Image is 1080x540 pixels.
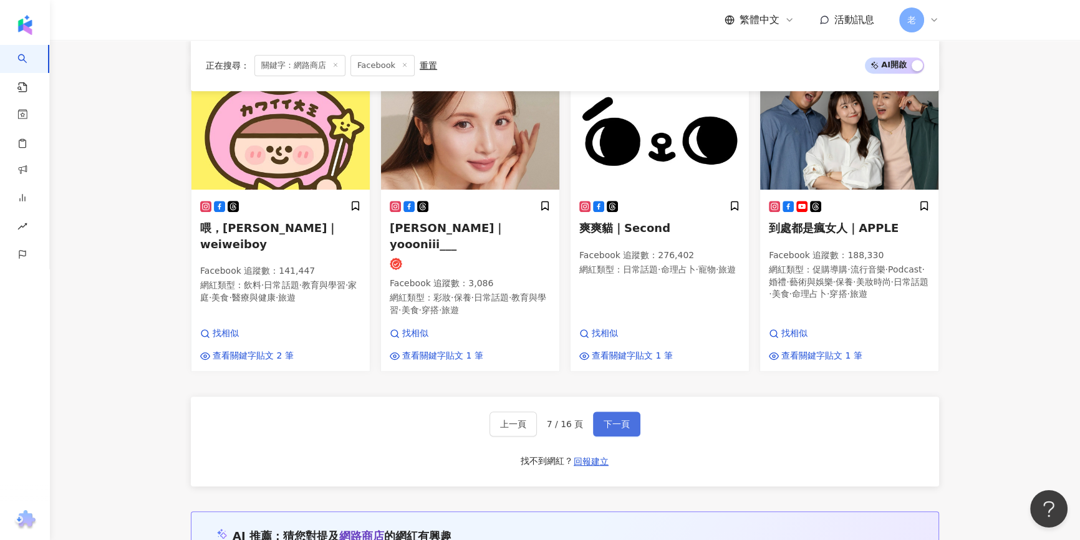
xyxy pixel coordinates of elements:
span: 查看關鍵字貼文 1 筆 [592,350,673,362]
iframe: Help Scout Beacon - Open [1030,490,1068,528]
span: 旅遊 [441,305,459,315]
span: · [451,292,453,302]
span: 彩妝 [433,292,451,302]
a: 找相似 [769,327,862,340]
span: · [229,292,231,302]
span: · [439,305,441,315]
span: 喂，[PERSON_NAME]｜weiweiboy [200,221,338,250]
img: KOL Avatar [760,65,938,190]
a: 查看關鍵字貼文 1 筆 [769,350,862,362]
a: KOL Avatar到處都是瘋女人｜APPLEFacebook 追蹤數：188,330網紅類型：促購導購·流行音樂·Podcast·婚禮·藝術與娛樂·保養·美妝時尚·日常話題·美食·命理占卜·穿... [759,64,939,372]
span: · [209,292,211,302]
span: · [276,292,278,302]
span: 美食 [211,292,229,302]
span: 飲料 [244,280,261,290]
span: 7 / 16 頁 [547,419,584,429]
a: 找相似 [579,327,673,340]
span: 保養 [836,277,853,287]
p: 網紅類型 ： [769,264,930,301]
a: 查看關鍵字貼文 1 筆 [579,350,673,362]
img: KOL Avatar [571,65,749,190]
div: 重置 [420,60,437,70]
span: 穿搭 [422,305,439,315]
span: 回報建立 [574,456,609,466]
span: · [716,264,718,274]
span: 下一頁 [604,419,630,429]
a: KOL Avatar喂，[PERSON_NAME]｜weiweiboyFacebook 追蹤數：141,447網紅類型：飲料·日常話題·教育與學習·家庭·美食·醫療與健康·旅遊找相似查看關鍵字貼... [191,64,370,372]
a: 查看關鍵字貼文 1 筆 [390,350,483,362]
span: · [299,280,301,290]
img: chrome extension [13,510,37,530]
span: Podcast [888,264,922,274]
img: KOL Avatar [381,65,559,190]
span: 日常話題 [264,280,299,290]
button: 上一頁 [489,412,537,436]
span: 教育與學習 [302,280,345,290]
span: 促購導購 [812,264,847,274]
a: KOL Avatar[PERSON_NAME]｜yoooniii___Facebook 追蹤數：3,086網紅類型：彩妝·保養·日常話題·教育與學習·美食·穿搭·旅遊找相似查看關鍵字貼文 1 筆 [380,64,560,372]
span: 查看關鍵字貼文 1 筆 [781,350,862,362]
span: · [890,277,893,287]
button: 下一頁 [593,412,640,436]
span: · [695,264,698,274]
p: Facebook 追蹤數 ： 3,086 [390,277,551,290]
span: 老 [907,13,916,27]
span: 流行音樂 [850,264,885,274]
span: 找相似 [592,327,618,340]
span: 查看關鍵字貼文 2 筆 [213,350,294,362]
span: 命理占卜 [792,289,827,299]
span: · [789,289,791,299]
p: 網紅類型 ： [579,264,740,276]
span: 美食 [401,305,418,315]
span: 找相似 [402,327,428,340]
span: 旅遊 [850,289,867,299]
span: · [509,292,511,302]
span: 日常話題 [623,264,658,274]
span: 保養 [453,292,471,302]
a: 找相似 [200,327,294,340]
span: 醫療與健康 [232,292,276,302]
a: 查看關鍵字貼文 2 筆 [200,350,294,362]
span: rise [17,214,27,242]
span: 找相似 [213,327,239,340]
span: 美食 [771,289,789,299]
span: 爽爽貓｜Second [579,221,670,234]
span: 找相似 [781,327,808,340]
span: 教育與學習 [390,292,546,315]
div: 找不到網紅？ [521,455,573,468]
img: logo icon [15,15,35,35]
p: Facebook 追蹤數 ： 141,447 [200,265,361,277]
span: · [658,264,660,274]
span: · [471,292,473,302]
span: 關鍵字：網路商店 [254,55,345,76]
span: · [769,289,771,299]
span: 藝術與娛樂 [789,277,832,287]
span: 活動訊息 [834,14,874,26]
a: KOL Avatar爽爽貓｜SecondFacebook 追蹤數：276,402網紅類型：日常話題·命理占卜·寵物·旅遊找相似查看關鍵字貼文 1 筆 [570,64,750,372]
a: 找相似 [390,327,483,340]
span: 上一頁 [500,419,526,429]
span: 到處都是瘋女人｜APPLE [769,221,899,234]
p: 網紅類型 ： [390,292,551,316]
span: 婚禮 [769,277,786,287]
p: Facebook 追蹤數 ： 188,330 [769,249,930,262]
span: · [345,280,348,290]
p: Facebook 追蹤數 ： 276,402 [579,249,740,262]
span: · [922,264,924,274]
span: 旅遊 [718,264,736,274]
span: · [398,305,401,315]
span: 日常話題 [894,277,928,287]
span: 穿搭 [829,289,847,299]
span: 命理占卜 [660,264,695,274]
span: 繁體中文 [740,13,779,27]
span: · [847,264,850,274]
span: · [885,264,887,274]
span: 正在搜尋 ： [206,60,249,70]
span: 美妝時尚 [856,277,890,287]
span: Facebook [350,55,415,76]
span: 日常話題 [474,292,509,302]
p: 網紅類型 ： [200,279,361,304]
span: · [418,305,421,315]
span: 查看關鍵字貼文 1 筆 [402,350,483,362]
span: 寵物 [698,264,716,274]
